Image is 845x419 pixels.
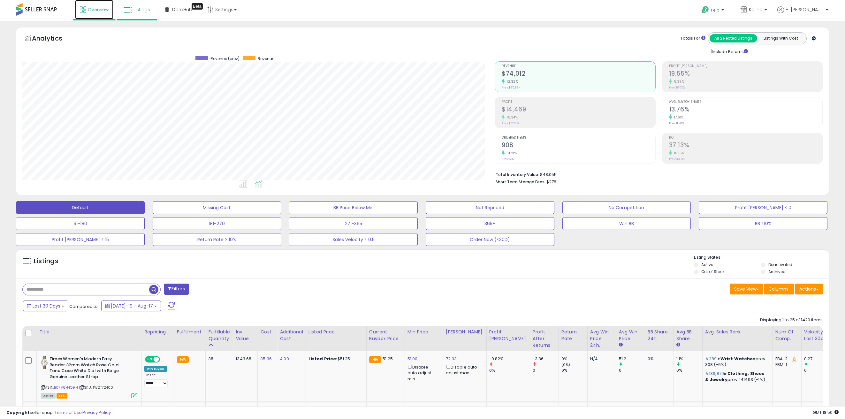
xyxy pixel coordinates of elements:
button: Win BB [562,217,691,230]
div: Avg Win Price [619,329,642,342]
p: in prev: 141493 (-1%) [705,371,768,382]
b: Total Inventory Value: [496,172,539,177]
span: #289 [705,356,717,362]
div: Min Price [407,329,440,335]
span: OFF [159,357,169,362]
span: Overview [88,6,109,13]
div: 1.1% [676,356,702,362]
div: Include Returns [703,48,756,55]
img: 41mVJ3I3BmL._SL40_.jpg [41,356,48,369]
div: [PERSON_NAME] [446,329,484,335]
div: -0.82% [489,356,530,362]
button: Return Rate > 10% [153,233,281,246]
button: Last 30 Days [23,301,68,311]
div: 0% [561,368,587,373]
div: Avg. Sales Rank [705,329,770,335]
h5: Listings [34,257,58,266]
small: 17.61% [672,115,684,120]
h2: $14,469 [502,106,655,114]
button: 271-365 [289,217,418,230]
div: Additional Cost [280,329,303,342]
div: 0% [561,356,587,362]
p: in prev: 308 (-6%) [705,356,768,368]
div: 0% [489,368,530,373]
span: 2025-09-17 18:50 GMT [813,409,839,415]
label: Deactivated [768,262,792,267]
a: Hi [PERSON_NAME] [777,6,828,21]
small: Prev: 33.71% [669,157,685,161]
div: Return Rate [561,329,585,342]
span: [DATE]-19 - Aug-17 [111,303,153,309]
small: Prev: 18.55% [669,86,685,89]
div: Disable auto adjust min [407,363,438,382]
small: 31.21% [505,151,517,156]
span: Ordered Items [502,136,655,140]
span: Revenue [258,56,274,61]
button: Profit [PERSON_NAME] < 15 [16,233,145,246]
button: All Selected Listings [710,34,757,42]
a: B07V6H4Q9H [54,385,78,390]
div: Win BuyBox [144,366,167,372]
button: Save View [730,284,763,294]
button: Default [16,201,145,214]
a: 51.00 [407,356,418,362]
h2: $74,012 [502,70,655,79]
div: Num of Comp. [775,329,799,342]
label: Active [701,262,713,267]
div: seller snap | | [6,410,111,416]
button: Columns [764,284,794,294]
small: Avg Win Price. [619,342,623,348]
small: Avg BB Share. [676,342,680,348]
span: Listings [133,6,150,13]
button: 365+ [426,217,554,230]
div: Listed Price [308,329,364,335]
small: 5.39% [672,79,684,84]
h2: 908 [502,141,655,150]
button: BB Price Below Min [289,201,418,214]
button: BB <10% [699,217,827,230]
div: Preset: [144,373,169,387]
small: FBA [369,356,381,363]
button: Listings With Cost [757,34,804,42]
span: Kalino [749,6,763,13]
h2: 19.55% [669,70,822,79]
small: Prev: 692 [502,157,514,161]
div: Totals For [681,35,705,42]
span: | SKU: TW2T72400 [79,385,113,390]
div: Inv. value [236,329,255,342]
span: Hi [PERSON_NAME] [786,6,824,13]
small: Prev: $65,894 [502,86,521,89]
span: Profit [PERSON_NAME] [669,65,822,68]
span: Compared to: [69,303,99,309]
li: $48,055 [496,170,818,178]
span: FBA [57,393,67,399]
small: Prev: 11.70% [669,121,684,125]
div: FBA: 2 [775,356,796,362]
span: Profit [502,100,655,104]
button: 181-270 [153,217,281,230]
i: Get Help [701,6,709,14]
div: 38 [208,356,228,362]
div: Current Buybox Price [369,329,402,342]
span: Columns [768,286,788,292]
div: Repricing [144,329,171,335]
span: DataHub [172,6,192,13]
span: All listings currently available for purchase on Amazon [41,393,56,399]
small: (0%) [561,362,570,367]
span: Last 30 Days [33,303,60,309]
span: $278 [546,179,556,185]
h2: 13.76% [669,106,822,114]
b: Listed Price: [308,356,338,362]
div: Fulfillable Quantity [208,329,230,342]
a: 4.00 [280,356,289,362]
div: 0 [804,368,830,373]
div: Tooltip anchor [192,3,203,10]
div: Title [39,329,139,335]
b: Timex Women's Modern Easy Reader 32mm Watch Rose Gold-Tone Case White Dial with Beige Genuine Lea... [49,356,127,381]
h5: Analytics [32,34,75,44]
div: -3.36 [533,356,559,362]
button: Missing Cost [153,201,281,214]
a: 35.36 [260,356,272,362]
button: No Competition [562,201,691,214]
span: Revenue (prev) [210,56,240,61]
